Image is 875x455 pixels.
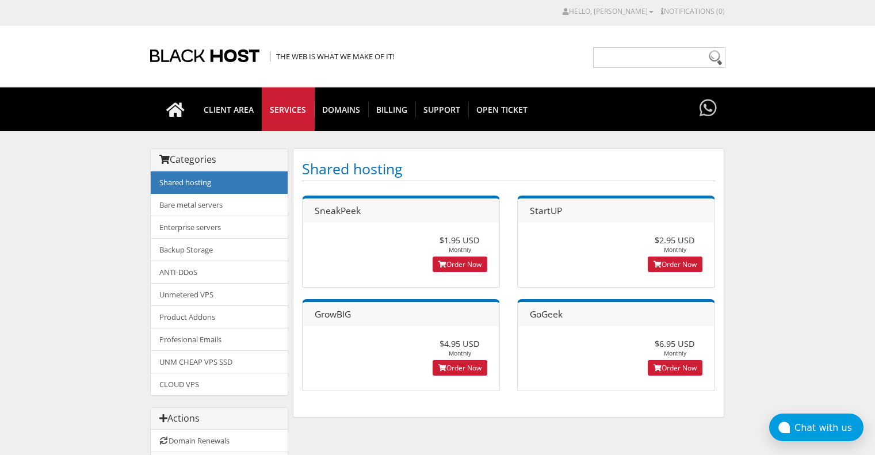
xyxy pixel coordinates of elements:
a: Profesional Emails [151,328,288,351]
div: Monthly [421,338,499,357]
a: Domain Renewals [151,430,288,452]
span: $1.95 USD [440,234,480,246]
a: Support [415,87,469,131]
span: GoGeek [530,308,563,320]
h3: Actions [159,414,279,424]
a: Product Addons [151,305,288,328]
a: Go to homepage [155,87,196,131]
a: Open Ticket [468,87,536,131]
span: Open Ticket [468,102,536,117]
h1: Shared hosting [302,158,715,181]
a: Unmetered VPS [151,283,288,306]
span: Billing [368,102,416,117]
div: Chat with us [794,422,863,433]
span: StartUP [530,204,562,217]
span: Domains [314,102,369,117]
span: $2.95 USD [655,234,695,246]
span: $6.95 USD [655,338,695,349]
a: Order Now [433,360,487,376]
a: Notifications (0) [661,6,725,16]
span: Support [415,102,469,117]
a: SERVICES [262,87,315,131]
span: CLIENT AREA [196,102,262,117]
a: Order Now [648,360,702,376]
a: Hello, [PERSON_NAME] [563,6,654,16]
a: Order Now [433,257,487,272]
a: UNM CHEAP VPS SSD [151,350,288,373]
button: Chat with us [769,414,863,441]
a: Shared hosting [151,171,288,194]
a: Backup Storage [151,238,288,261]
span: The Web is what we make of it! [270,51,394,62]
a: CLIENT AREA [196,87,262,131]
a: ANTI-DDoS [151,261,288,284]
div: Monthly [421,234,499,254]
a: Bare metal servers [151,193,288,216]
span: SERVICES [262,102,315,117]
a: Order Now [648,257,702,272]
span: SneakPeek [315,204,361,217]
a: Billing [368,87,416,131]
span: GrowBIG [315,308,351,320]
a: Domains [314,87,369,131]
a: Enterprise servers [151,216,288,239]
h3: Categories [159,155,279,165]
a: Have questions? [697,87,720,130]
span: $4.95 USD [440,338,480,349]
input: Need help? [593,47,725,68]
div: Monthly [636,234,714,254]
a: CLOUD VPS [151,373,288,395]
div: Monthly [636,338,714,357]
